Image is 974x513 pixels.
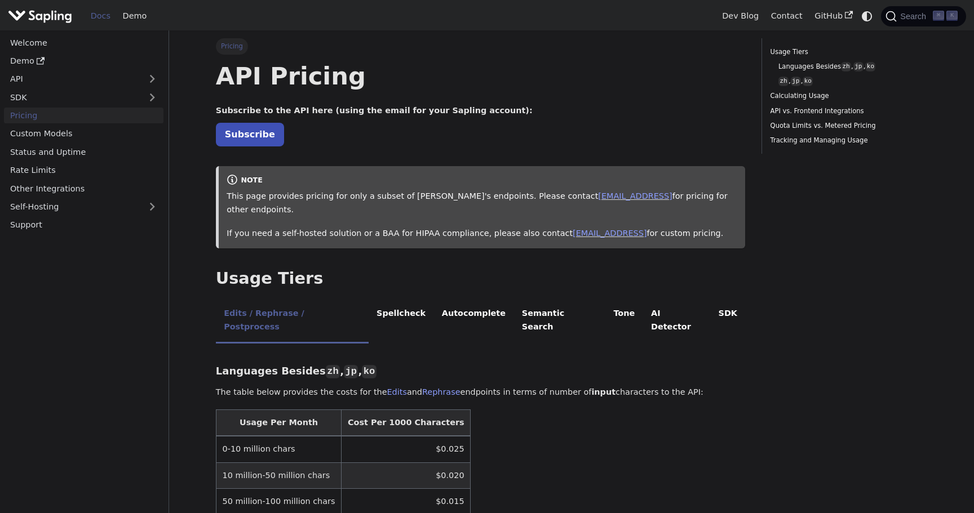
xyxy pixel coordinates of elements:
code: zh [326,365,340,378]
a: Languages Besideszh,jp,ko [778,61,919,72]
a: Demo [117,7,153,25]
h3: Languages Besides , , [216,365,746,378]
code: zh [841,62,851,72]
a: Edits [387,387,407,396]
a: Pricing [4,108,163,124]
img: Sapling.ai [8,8,72,24]
code: jp [791,77,801,86]
a: Welcome [4,34,163,51]
a: Custom Models [4,126,163,142]
h1: API Pricing [216,61,746,91]
code: ko [803,77,813,86]
a: Rate Limits [4,162,163,179]
li: Semantic Search [513,299,605,344]
a: SDK [4,89,141,105]
a: Other Integrations [4,180,163,197]
a: zh,jp,ko [778,76,919,87]
code: ko [362,365,376,378]
span: Search [897,12,933,21]
a: Subscribe [216,123,284,146]
button: Expand sidebar category 'SDK' [141,89,163,105]
a: Status and Uptime [4,144,163,160]
code: jp [344,365,358,378]
th: Cost Per 1000 Characters [342,410,471,436]
th: Usage Per Month [216,410,341,436]
a: Quota Limits vs. Metered Pricing [771,121,923,131]
kbd: ⌘ [933,11,944,21]
button: Search (Command+K) [881,6,966,26]
a: API vs. Frontend Integrations [771,106,923,117]
a: Tracking and Managing Usage [771,135,923,146]
nav: Breadcrumbs [216,38,746,54]
strong: Subscribe to the API here (using the email for your Sapling account): [216,106,533,115]
a: Docs [85,7,117,25]
a: Support [4,217,163,233]
strong: input [591,387,616,396]
td: $0.020 [342,462,471,488]
li: Edits / Rephrase / Postprocess [216,299,369,344]
td: 10 million-50 million chars [216,462,341,488]
li: Spellcheck [369,299,434,344]
a: Self-Hosting [4,199,163,215]
kbd: K [946,11,958,21]
code: ko [865,62,875,72]
a: [EMAIL_ADDRESS] [573,229,647,238]
a: Contact [765,7,809,25]
td: 0-10 million chars [216,436,341,462]
p: This page provides pricing for only a subset of [PERSON_NAME]'s endpoints. Please contact for pri... [227,190,737,217]
code: jp [853,62,864,72]
h2: Usage Tiers [216,269,746,289]
a: Sapling.ai [8,8,76,24]
code: zh [778,77,789,86]
span: Pricing [216,38,248,54]
a: Rephrase [422,387,461,396]
a: [EMAIL_ADDRESS] [598,191,672,200]
a: Calculating Usage [771,91,923,101]
button: Switch between dark and light mode (currently system mode) [859,8,875,24]
li: SDK [710,299,745,344]
a: Usage Tiers [771,47,923,57]
a: GitHub [808,7,858,25]
div: note [227,174,737,188]
p: The table below provides the costs for the and endpoints in terms of number of characters to the ... [216,386,746,399]
p: If you need a self-hosted solution or a BAA for HIPAA compliance, please also contact for custom ... [227,227,737,240]
button: Expand sidebar category 'API' [141,71,163,87]
a: API [4,71,141,87]
td: $0.025 [342,436,471,462]
li: Autocomplete [433,299,513,344]
a: Demo [4,53,163,69]
li: Tone [605,299,643,344]
li: AI Detector [643,299,711,344]
a: Dev Blog [716,7,764,25]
